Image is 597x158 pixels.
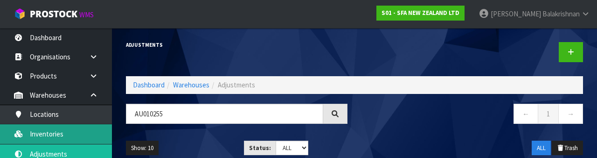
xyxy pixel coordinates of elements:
button: Show: 10 [126,141,159,156]
span: Adjustments [218,80,255,89]
strong: S01 - SFA NEW ZEALAND LTD [382,9,459,17]
button: Trash [552,141,583,156]
nav: Page navigation [361,104,583,127]
span: ProStock [30,8,77,20]
img: cube-alt.png [14,8,26,20]
input: Search adjustments [126,104,323,124]
span: Balakrishnan [542,9,580,18]
h1: Adjustments [126,42,347,48]
small: WMS [79,10,94,19]
a: ← [514,104,538,124]
a: 1 [538,104,559,124]
a: S01 - SFA NEW ZEALAND LTD [376,6,465,21]
strong: Status: [249,144,271,152]
a: Dashboard [133,80,165,89]
span: [PERSON_NAME] [491,9,541,18]
a: Warehouses [173,80,209,89]
button: ALL [532,141,551,156]
a: → [558,104,583,124]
